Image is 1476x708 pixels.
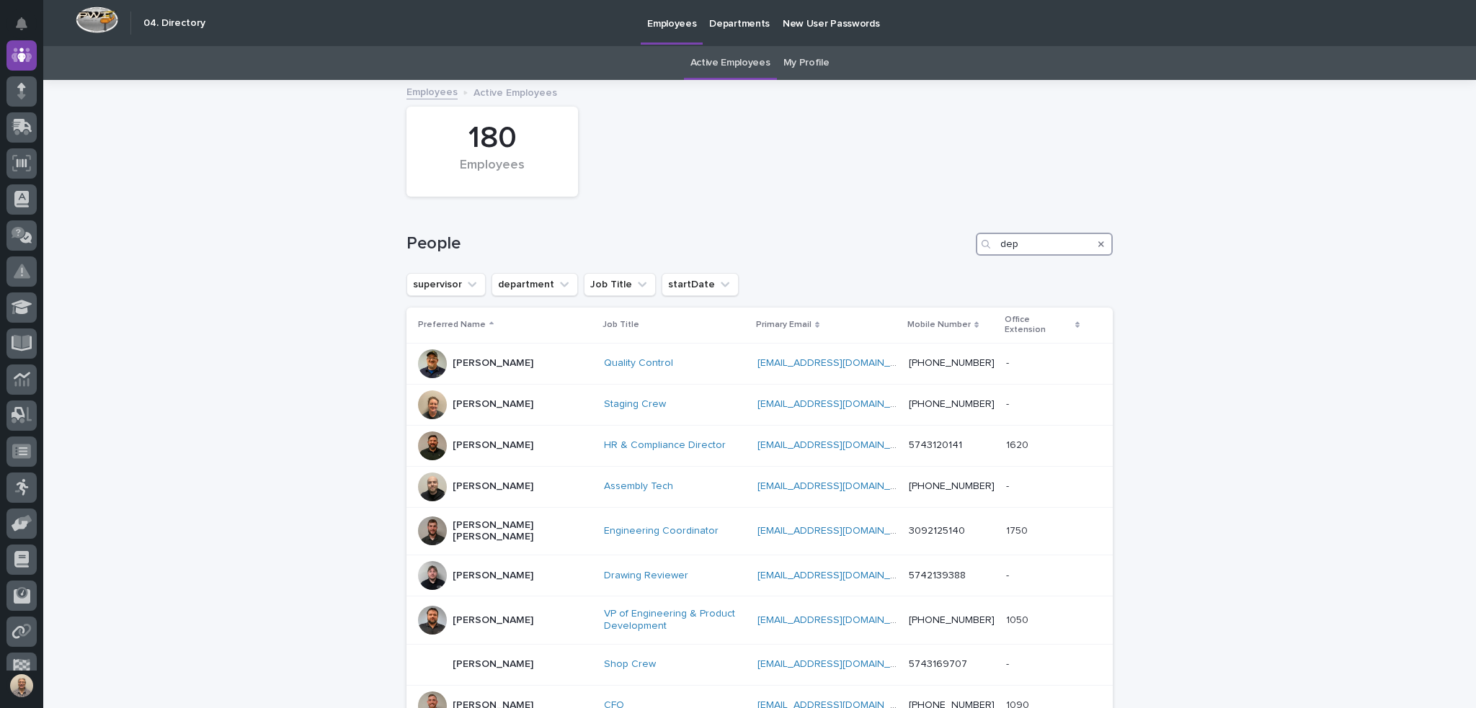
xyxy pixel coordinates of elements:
input: Search [976,233,1113,256]
button: startDate [662,273,739,296]
p: [PERSON_NAME] [453,658,533,671]
a: Quality Control [604,357,673,369]
a: [EMAIL_ADDRESS][DOMAIN_NAME] [757,358,920,368]
div: 180 [431,120,553,156]
tr: [PERSON_NAME]HR & Compliance Director [EMAIL_ADDRESS][DOMAIN_NAME] 574312014116201620 [406,425,1113,466]
button: users-avatar [6,671,37,701]
tr: [PERSON_NAME]Staging Crew [EMAIL_ADDRESS][DOMAIN_NAME] [PHONE_NUMBER]-- [406,384,1113,425]
h1: People [406,233,970,254]
p: 1750 [1006,522,1031,537]
p: - [1006,395,1012,411]
p: Active Employees [474,84,557,99]
h2: 04. Directory [143,17,205,30]
button: Notifications [6,9,37,39]
tr: [PERSON_NAME]Shop Crew [EMAIL_ADDRESS][DOMAIN_NAME] 5743169707-- [406,644,1113,685]
a: [EMAIL_ADDRESS][DOMAIN_NAME] [757,526,920,536]
a: 5743169707 [909,659,967,669]
p: Mobile Number [907,317,971,333]
a: Shop Crew [604,658,656,671]
tr: [PERSON_NAME]Drawing Reviewer [EMAIL_ADDRESS][DOMAIN_NAME] 5742139388-- [406,555,1113,596]
tr: [PERSON_NAME]Quality Control [EMAIL_ADDRESS][DOMAIN_NAME] [PHONE_NUMBER]-- [406,343,1113,384]
p: - [1006,354,1012,369]
p: Primary Email [756,317,812,333]
a: [EMAIL_ADDRESS][DOMAIN_NAME] [757,570,920,581]
a: Employees [406,83,458,99]
p: 1050 [1006,611,1031,627]
div: Notifications [18,17,37,40]
tr: [PERSON_NAME] [PERSON_NAME]Engineering Coordinator [EMAIL_ADDRESS][DOMAIN_NAME] 309212514017501750 [406,507,1113,555]
a: [PHONE_NUMBER] [909,481,995,491]
a: My Profile [783,46,830,80]
button: department [492,273,578,296]
a: Assembly Tech [604,480,673,493]
a: Active Employees [690,46,770,80]
a: [PHONE_NUMBER] [909,399,995,409]
a: Engineering Coordinator [604,525,719,537]
a: [EMAIL_ADDRESS][DOMAIN_NAME] [757,399,920,409]
a: 3092125140 [909,526,965,536]
p: [PERSON_NAME] [453,357,533,369]
a: 5742139388 [909,570,966,581]
tr: [PERSON_NAME]Assembly Tech [EMAIL_ADDRESS][DOMAIN_NAME] [PHONE_NUMBER]-- [406,466,1113,507]
p: Preferred Name [418,317,486,333]
a: Staging Crew [604,398,666,411]
a: [EMAIL_ADDRESS][DOMAIN_NAME] [757,481,920,491]
p: [PERSON_NAME] [453,480,533,493]
a: [PHONE_NUMBER] [909,615,995,625]
p: - [1006,655,1012,671]
a: [EMAIL_ADDRESS][DOMAIN_NAME] [757,659,920,669]
a: VP of Engineering & Product Development [604,608,745,632]
a: HR & Compliance Director [604,439,726,452]
p: - [1006,478,1012,493]
p: [PERSON_NAME] [453,570,533,582]
a: Drawing Reviewer [604,570,688,582]
a: [EMAIL_ADDRESS][DOMAIN_NAME] [757,440,920,450]
img: Workspace Logo [76,6,118,33]
button: Job Title [584,273,656,296]
p: [PERSON_NAME] [453,614,533,627]
p: Job Title [603,317,639,333]
a: 5743120141 [909,440,962,450]
p: [PERSON_NAME] [453,439,533,452]
p: [PERSON_NAME] [453,398,533,411]
p: Office Extension [1005,312,1072,339]
p: [PERSON_NAME] [PERSON_NAME] [453,519,592,544]
a: [PHONE_NUMBER] [909,358,995,368]
a: [EMAIL_ADDRESS][DOMAIN_NAME] [757,615,920,625]
div: Employees [431,158,553,188]
tr: [PERSON_NAME]VP of Engineering & Product Development [EMAIL_ADDRESS][DOMAIN_NAME] [PHONE_NUMBER]1... [406,596,1113,645]
button: supervisor [406,273,486,296]
p: - [1006,567,1012,582]
p: 1620 [1006,436,1031,452]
